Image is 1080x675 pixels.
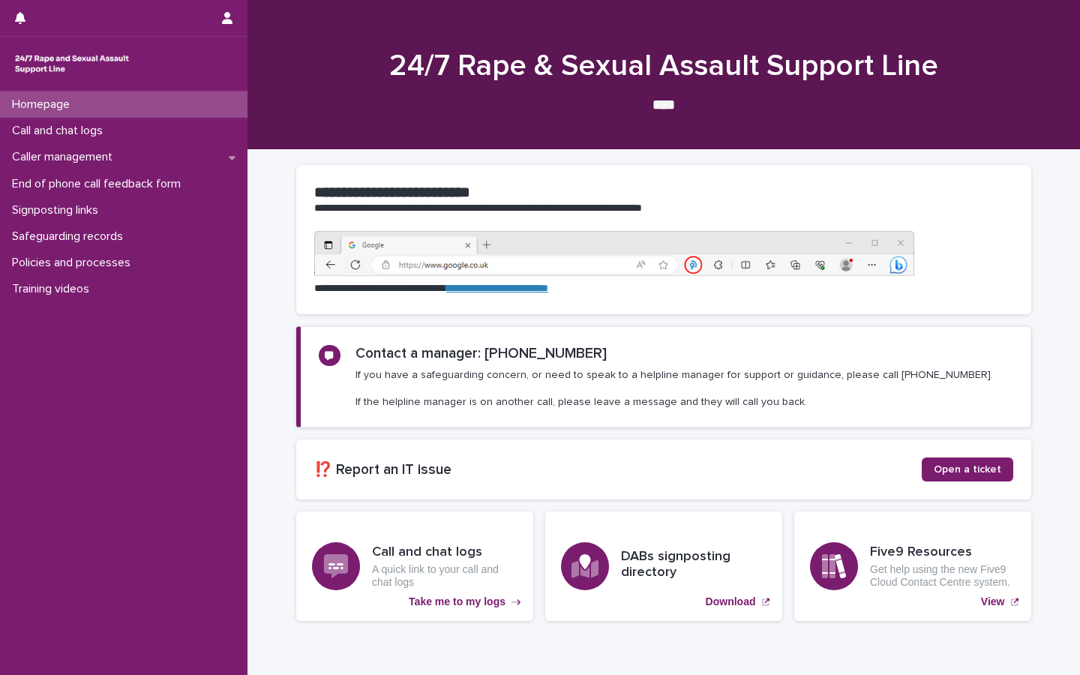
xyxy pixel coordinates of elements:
[545,511,782,621] a: Download
[6,97,82,112] p: Homepage
[6,177,193,191] p: End of phone call feedback form
[296,511,533,621] a: Take me to my logs
[355,345,607,362] h2: Contact a manager: [PHONE_NUMBER]
[12,49,132,79] img: rhQMoQhaT3yELyF149Cw
[355,368,993,409] p: If you have a safeguarding concern, or need to speak to a helpline manager for support or guidanc...
[6,256,142,270] p: Policies and processes
[314,231,914,276] img: https%3A%2F%2Fcdn.document360.io%2F0deca9d6-0dac-4e56-9e8f-8d9979bfce0e%2FImages%2FDocumentation%...
[6,150,124,164] p: Caller management
[794,511,1031,621] a: View
[706,595,756,608] p: Download
[314,461,922,478] h2: ⁉️ Report an IT issue
[6,203,110,217] p: Signposting links
[296,48,1031,84] h1: 24/7 Rape & Sexual Assault Support Line
[981,595,1005,608] p: View
[409,595,505,608] p: Take me to my logs
[372,563,517,589] p: A quick link to your call and chat logs
[922,457,1013,481] a: Open a ticket
[934,464,1001,475] span: Open a ticket
[372,544,517,561] h3: Call and chat logs
[870,563,1015,589] p: Get help using the new Five9 Cloud Contact Centre system.
[621,549,766,581] h3: DABs signposting directory
[6,124,115,138] p: Call and chat logs
[6,229,135,244] p: Safeguarding records
[870,544,1015,561] h3: Five9 Resources
[6,282,101,296] p: Training videos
